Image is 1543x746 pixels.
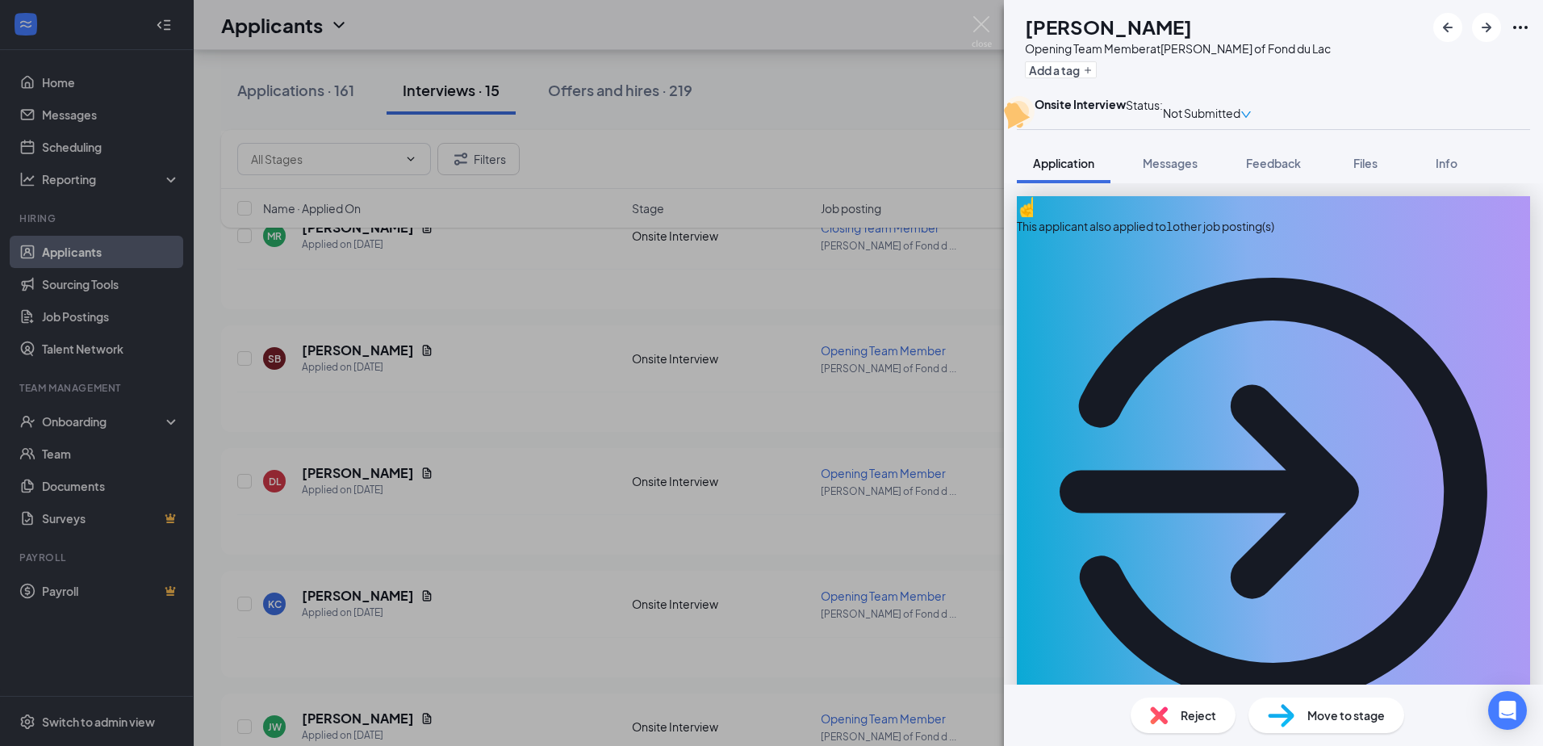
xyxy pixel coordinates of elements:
span: Feedback [1246,156,1301,170]
b: Onsite Interview [1035,97,1126,111]
svg: Ellipses [1511,18,1530,37]
div: Open Intercom Messenger [1488,691,1527,730]
svg: ArrowRight [1477,18,1496,37]
span: Move to stage [1307,706,1385,724]
svg: ArrowLeftNew [1438,18,1457,37]
div: Status : [1126,96,1163,129]
span: Application [1033,156,1094,170]
span: Files [1353,156,1378,170]
button: PlusAdd a tag [1025,61,1097,78]
div: This applicant also applied to 1 other job posting(s) [1017,217,1530,235]
span: Not Submitted [1163,104,1240,122]
span: Info [1436,156,1457,170]
button: ArrowLeftNew [1433,13,1462,42]
div: Opening Team Member at [PERSON_NAME] of Fond du Lac [1025,40,1331,57]
span: Messages [1143,156,1198,170]
h1: [PERSON_NAME] [1025,13,1192,40]
svg: Plus [1083,65,1093,75]
button: ArrowRight [1472,13,1501,42]
span: Reject [1181,706,1216,724]
span: down [1240,109,1252,120]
